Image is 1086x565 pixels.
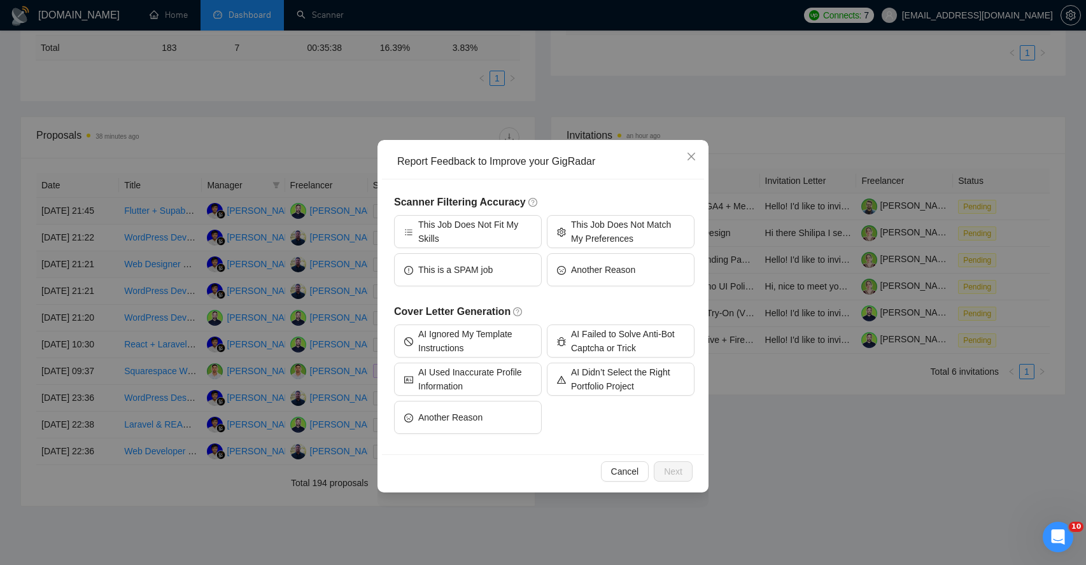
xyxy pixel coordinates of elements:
[418,365,532,393] span: AI Used Inaccurate Profile Information
[418,327,532,355] span: AI Ignored My Template Instructions
[418,410,483,424] span: Another Reason
[528,197,539,207] span: question-circle
[557,336,566,345] span: bug
[686,151,696,162] span: close
[397,155,698,169] div: Report Feedback to Improve your GigRadar
[418,263,493,277] span: This is a SPAM job
[404,374,413,384] span: idcard
[557,265,566,274] span: frown
[674,140,709,174] button: Close
[418,218,532,246] span: This Job Does Not Fit My Skills
[394,401,542,434] button: frownAnother Reason
[547,324,695,358] button: bugAI Failed to Solve Anti-Bot Captcha or Trick
[404,227,413,236] span: bars
[394,304,695,319] h5: Cover Letter Generation
[571,327,684,355] span: AI Failed to Solve Anti-Bot Captcha or Trick
[404,265,413,274] span: exclamation-circle
[571,218,684,246] span: This Job Does Not Match My Preferences
[404,336,413,345] span: stop
[394,253,542,286] button: exclamation-circleThis is a SPAM job
[571,263,635,277] span: Another Reason
[557,227,566,236] span: setting
[654,461,693,482] button: Next
[557,374,566,384] span: warning
[547,363,695,396] button: warningAI Didn’t Select the Right Portfolio Project
[394,195,695,210] h5: Scanner Filtering Accuracy
[547,253,695,286] button: frownAnother Reason
[404,412,413,422] span: frown
[394,324,542,358] button: stopAI Ignored My Template Instructions
[611,464,639,478] span: Cancel
[394,215,542,248] button: barsThis Job Does Not Fit My Skills
[513,307,523,317] span: question-circle
[394,363,542,396] button: idcardAI Used Inaccurate Profile Information
[1069,522,1083,532] span: 10
[1043,522,1073,552] iframe: Intercom live chat
[547,215,695,248] button: settingThis Job Does Not Match My Preferences
[571,365,684,393] span: AI Didn’t Select the Right Portfolio Project
[601,461,649,482] button: Cancel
